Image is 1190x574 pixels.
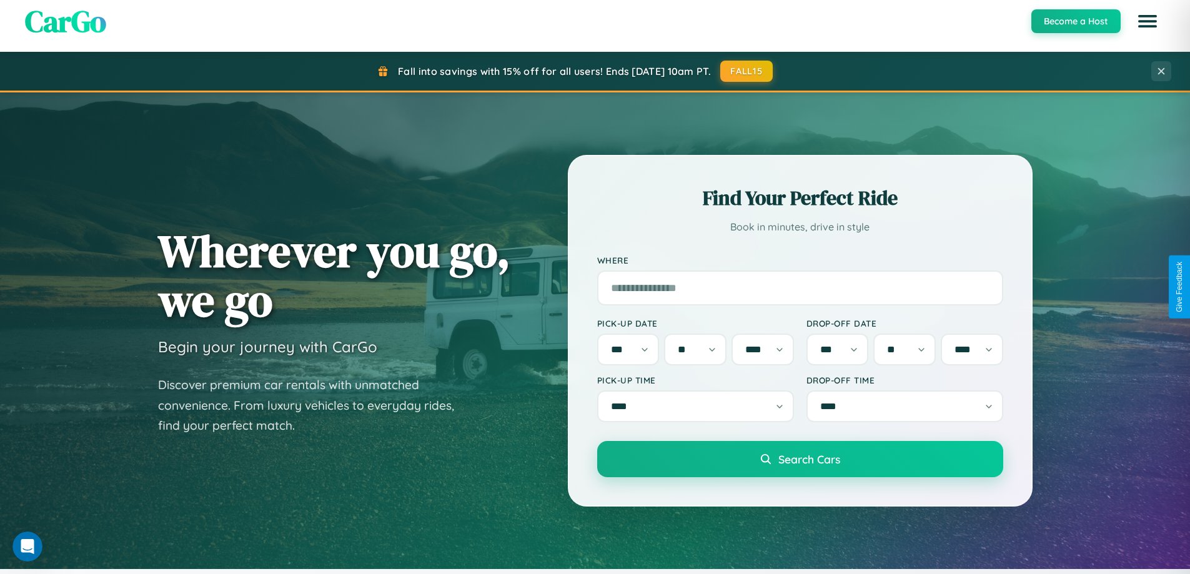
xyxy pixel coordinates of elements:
button: Open menu [1130,4,1165,39]
button: Search Cars [597,441,1003,477]
label: Drop-off Date [806,318,1003,329]
button: Become a Host [1031,9,1121,33]
label: Drop-off Time [806,375,1003,385]
label: Where [597,255,1003,265]
div: Give Feedback [1175,262,1184,312]
h2: Find Your Perfect Ride [597,184,1003,212]
h1: Wherever you go, we go [158,226,510,325]
span: Search Cars [778,452,840,466]
h3: Begin your journey with CarGo [158,337,377,356]
span: Fall into savings with 15% off for all users! Ends [DATE] 10am PT. [398,65,711,77]
button: FALL15 [720,61,773,82]
span: CarGo [25,1,106,42]
label: Pick-up Date [597,318,794,329]
p: Discover premium car rentals with unmatched convenience. From luxury vehicles to everyday rides, ... [158,375,470,436]
iframe: Intercom live chat [12,532,42,562]
label: Pick-up Time [597,375,794,385]
p: Book in minutes, drive in style [597,218,1003,236]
